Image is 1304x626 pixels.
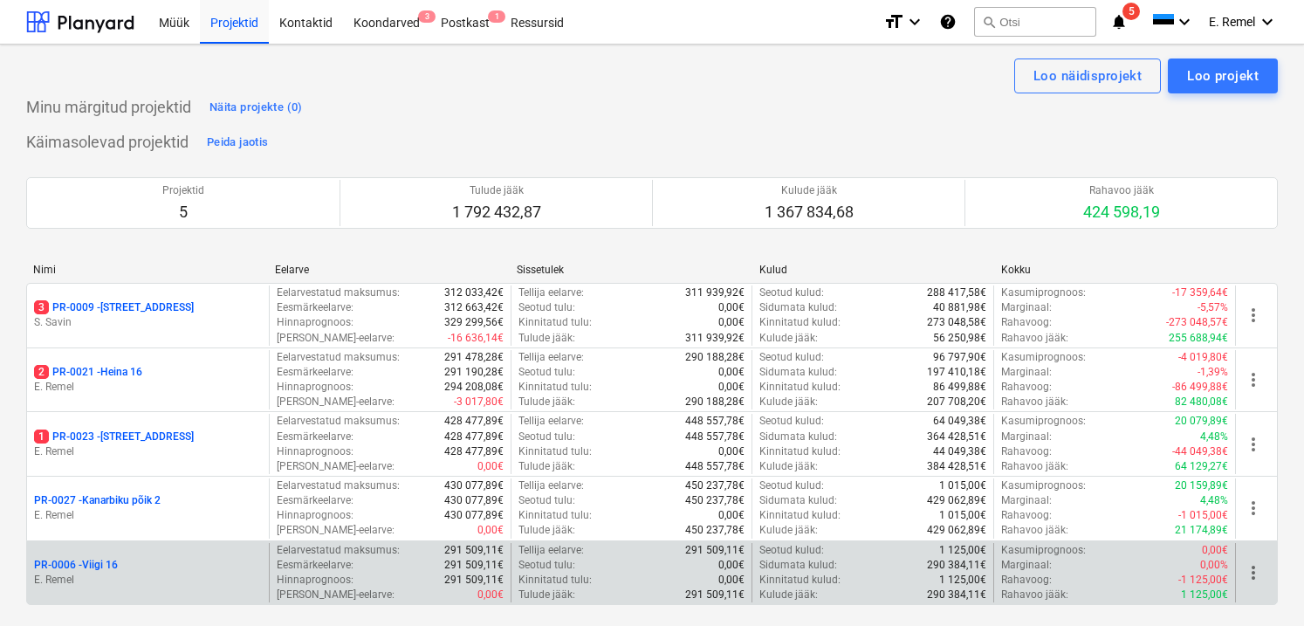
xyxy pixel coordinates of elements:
p: 21 174,89€ [1175,523,1228,538]
p: 448 557,78€ [685,414,745,429]
p: -1,39% [1198,365,1228,380]
div: Kulud [759,264,987,276]
span: more_vert [1243,434,1264,455]
p: 288 417,58€ [927,285,986,300]
span: more_vert [1243,305,1264,326]
p: 290 384,11€ [927,588,986,602]
p: 0,00€ [718,300,745,315]
p: Tulude jääk : [518,395,575,409]
p: -44 049,38€ [1172,444,1228,459]
p: 311 939,92€ [685,285,745,300]
p: Rahavoo jääk : [1001,331,1068,346]
p: -3 017,80€ [454,395,504,409]
span: 2 [34,365,49,379]
div: Sissetulek [517,264,745,276]
p: Kasumiprognoos : [1001,478,1086,493]
p: Tellija eelarve : [518,543,584,558]
p: 290 188,28€ [685,350,745,365]
p: 5 [162,202,204,223]
p: Seotud tulu : [518,430,575,444]
p: Rahavoog : [1001,444,1052,459]
div: Loo projekt [1187,65,1259,87]
span: more_vert [1243,369,1264,390]
p: 291 509,11€ [444,543,504,558]
p: 424 598,19 [1083,202,1160,223]
p: 0,00€ [718,558,745,573]
p: Eesmärkeelarve : [277,365,353,380]
div: 3PR-0009 -[STREET_ADDRESS]S. Savin [34,300,262,330]
p: E. Remel [34,573,262,588]
p: 4,48% [1200,493,1228,508]
p: Tellija eelarve : [518,478,584,493]
p: Kasumiprognoos : [1001,285,1086,300]
p: -5,57% [1198,300,1228,315]
p: Kinnitatud tulu : [518,315,592,330]
button: Loo näidisprojekt [1014,58,1161,93]
div: 1PR-0023 -[STREET_ADDRESS]E. Remel [34,430,262,459]
span: 1 [34,430,49,444]
p: Marginaal : [1001,365,1052,380]
p: Seotud tulu : [518,558,575,573]
span: 3 [34,300,49,314]
p: Rahavoo jääk : [1001,395,1068,409]
p: PR-0009 - [STREET_ADDRESS] [34,300,194,315]
p: Rahavoo jääk [1083,183,1160,198]
p: 197 410,18€ [927,365,986,380]
p: 291 478,28€ [444,350,504,365]
p: E. Remel [34,380,262,395]
p: Hinnaprognoos : [277,380,353,395]
p: Kulude jääk [765,183,854,198]
button: Loo projekt [1168,58,1278,93]
p: Eelarvestatud maksumus : [277,543,400,558]
p: 96 797,90€ [933,350,986,365]
p: Kinnitatud kulud : [759,380,841,395]
p: 430 077,89€ [444,493,504,508]
p: Tellija eelarve : [518,414,584,429]
p: Seotud kulud : [759,543,824,558]
p: Kinnitatud tulu : [518,573,592,588]
p: Rahavoog : [1001,508,1052,523]
p: Rahavoog : [1001,573,1052,588]
p: Hinnaprognoos : [277,573,353,588]
p: Tulude jääk [452,183,541,198]
p: Kulude jääk : [759,395,818,409]
p: Rahavoo jääk : [1001,523,1068,538]
p: 64 049,38€ [933,414,986,429]
p: PR-0021 - Heina 16 [34,365,142,380]
p: Tellija eelarve : [518,350,584,365]
p: 450 237,78€ [685,493,745,508]
p: 429 062,89€ [927,493,986,508]
p: Tulude jääk : [518,588,575,602]
p: -16 636,14€ [448,331,504,346]
p: S. Savin [34,315,262,330]
p: Tulude jääk : [518,459,575,474]
p: Kinnitatud kulud : [759,315,841,330]
p: 0,00€ [718,365,745,380]
div: Kokku [1001,264,1229,276]
p: Kulude jääk : [759,459,818,474]
p: Eesmärkeelarve : [277,558,353,573]
div: PR-0027 -Kanarbiku põik 2E. Remel [34,493,262,523]
p: Rahavoog : [1001,315,1052,330]
p: Marginaal : [1001,430,1052,444]
span: more_vert [1243,498,1264,519]
p: 0,00€ [718,573,745,588]
p: Marginaal : [1001,300,1052,315]
p: Sidumata kulud : [759,365,837,380]
p: 1 015,00€ [939,508,986,523]
p: Kulude jääk : [759,331,818,346]
p: 207 708,20€ [927,395,986,409]
div: Eelarve [275,264,503,276]
p: Kinnitatud kulud : [759,444,841,459]
p: Kasumiprognoos : [1001,543,1086,558]
p: Seotud kulud : [759,350,824,365]
p: 0,00€ [718,315,745,330]
p: 290 188,28€ [685,395,745,409]
p: -86 499,88€ [1172,380,1228,395]
p: 1 125,00€ [1181,588,1228,602]
p: 430 077,89€ [444,508,504,523]
p: Rahavoog : [1001,380,1052,395]
p: 44 049,38€ [933,444,986,459]
p: 255 688,94€ [1169,331,1228,346]
p: Sidumata kulud : [759,430,837,444]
